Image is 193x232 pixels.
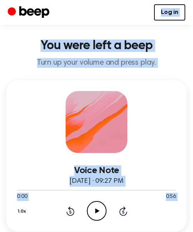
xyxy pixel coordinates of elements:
button: 1.0x [17,205,29,218]
span: [DATE] · 09:27 PM [69,178,124,185]
a: Log in [154,4,185,21]
span: 0:00 [17,193,27,201]
span: 0:56 [166,193,176,201]
a: Beep [8,5,51,20]
p: Turn up your volume and press play. [6,58,187,68]
h1: You were left a beep [6,40,187,52]
h3: Voice Note [17,165,176,176]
